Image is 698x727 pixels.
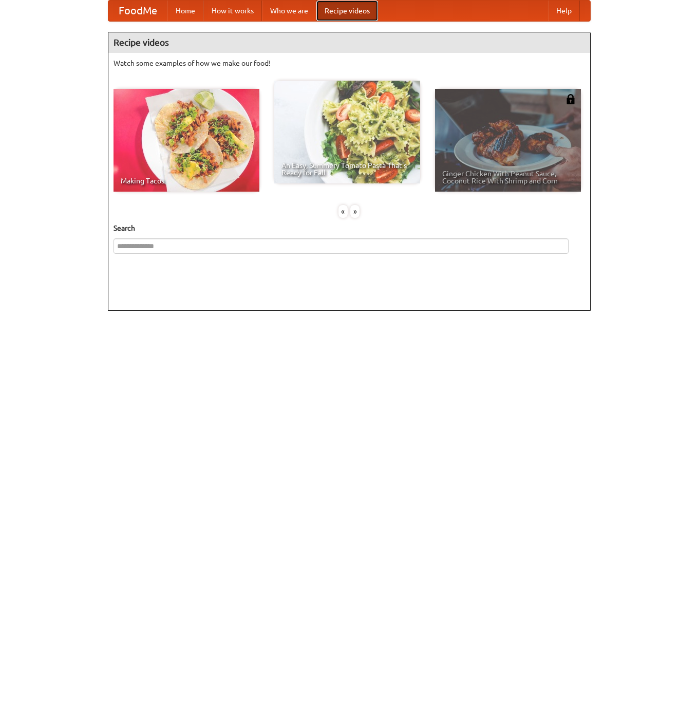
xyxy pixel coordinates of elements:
a: Home [167,1,203,21]
a: FoodMe [108,1,167,21]
div: » [350,205,360,218]
img: 483408.png [565,94,576,104]
h4: Recipe videos [108,32,590,53]
span: An Easy, Summery Tomato Pasta That's Ready for Fall [281,162,413,176]
a: Making Tacos [114,89,259,192]
h5: Search [114,223,585,233]
span: Making Tacos [121,177,252,184]
a: Who we are [262,1,316,21]
a: Recipe videos [316,1,378,21]
p: Watch some examples of how we make our food! [114,58,585,68]
a: Help [548,1,580,21]
div: « [338,205,348,218]
a: An Easy, Summery Tomato Pasta That's Ready for Fall [274,81,420,183]
a: How it works [203,1,262,21]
